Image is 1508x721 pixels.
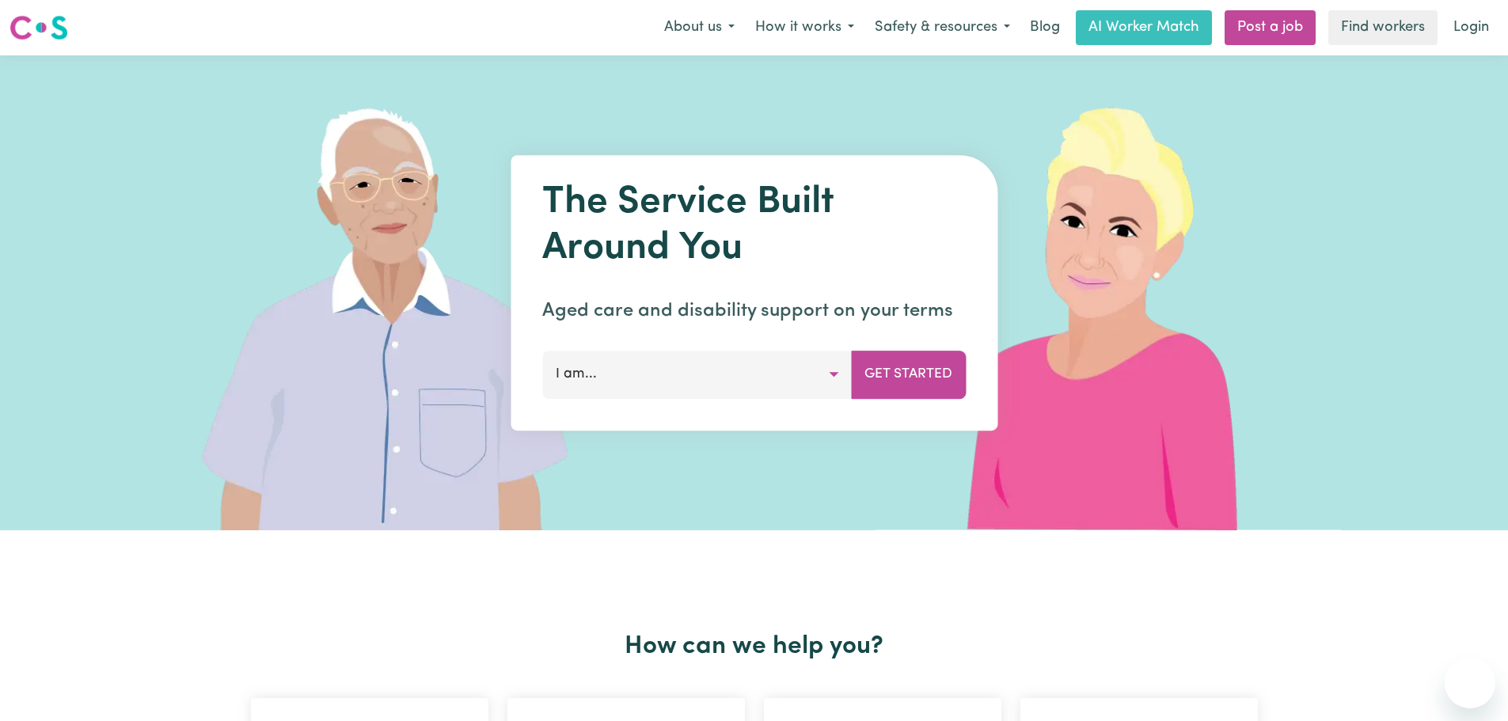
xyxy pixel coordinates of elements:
button: About us [654,11,745,44]
iframe: Button to launch messaging window [1445,658,1495,708]
a: Blog [1020,10,1069,45]
a: Post a job [1225,10,1316,45]
button: I am... [542,351,852,398]
h1: The Service Built Around You [542,180,966,271]
button: Safety & resources [864,11,1020,44]
h2: How can we help you? [241,632,1267,662]
a: AI Worker Match [1076,10,1212,45]
img: Careseekers logo [9,13,68,42]
button: Get Started [851,351,966,398]
a: Login [1444,10,1499,45]
a: Careseekers logo [9,9,68,46]
a: Find workers [1328,10,1438,45]
p: Aged care and disability support on your terms [542,297,966,325]
button: How it works [745,11,864,44]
